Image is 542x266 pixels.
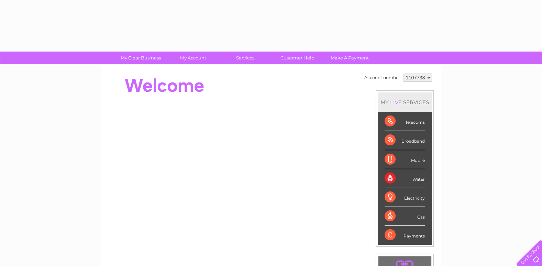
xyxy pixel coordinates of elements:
div: Mobile [385,150,425,169]
div: Water [385,169,425,188]
a: Customer Help [269,52,326,64]
div: LIVE [389,99,403,106]
a: My Clear Business [112,52,169,64]
div: MY SERVICES [378,92,432,112]
div: Payments [385,226,425,244]
a: Make A Payment [321,52,378,64]
a: Services [217,52,274,64]
div: Broadband [385,131,425,150]
div: Electricity [385,188,425,207]
div: Telecoms [385,112,425,131]
div: Gas [385,207,425,226]
td: Account number [363,72,402,84]
a: My Account [165,52,221,64]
